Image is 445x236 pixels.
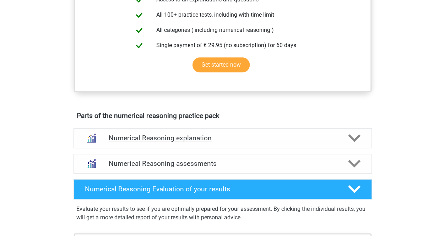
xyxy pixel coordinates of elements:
a: assessments Numerical Reasoning assessments [71,154,375,174]
a: explanations Numerical Reasoning explanation [71,128,375,148]
p: Evaluate your results to see if you are optimally prepared for your assessment. By clicking the i... [76,205,369,222]
img: numerical reasoning assessments [82,154,101,173]
h4: Numerical Reasoning explanation [109,134,337,142]
a: Numerical Reasoning Evaluation of your results [71,179,375,199]
h4: Numerical Reasoning assessments [109,159,337,168]
img: numerical reasoning explanations [82,129,101,147]
h4: Parts of the numerical reasoning practice pack [77,112,369,120]
h4: Numerical Reasoning Evaluation of your results [85,185,337,193]
a: Get started now [192,57,250,72]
